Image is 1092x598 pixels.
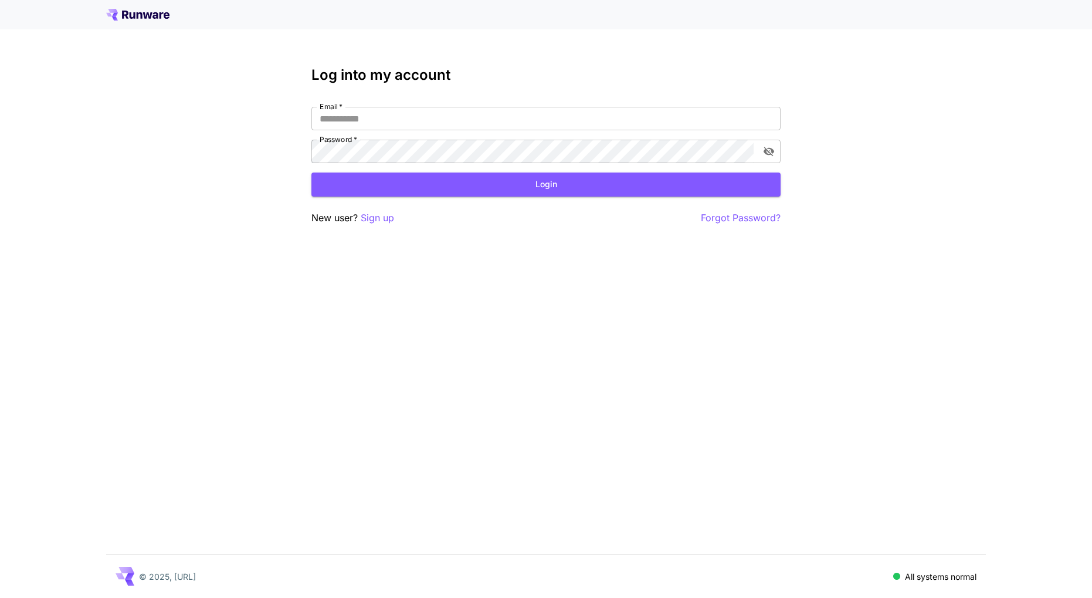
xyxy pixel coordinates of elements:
[361,211,394,225] button: Sign up
[139,570,196,583] p: © 2025, [URL]
[320,102,342,112] label: Email
[320,134,357,144] label: Password
[758,141,779,162] button: toggle password visibility
[905,570,976,583] p: All systems normal
[701,211,781,225] button: Forgot Password?
[311,173,781,197] button: Login
[311,211,394,225] p: New user?
[311,67,781,83] h3: Log into my account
